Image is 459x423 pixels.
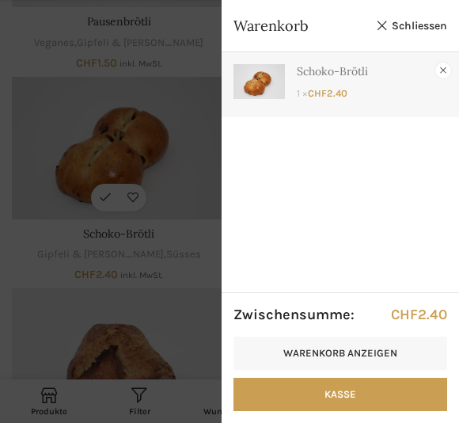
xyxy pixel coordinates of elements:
a: Warenkorb anzeigen [233,337,447,370]
a: Kasse [233,378,447,411]
span: CHF [391,306,418,323]
bdi: 2.40 [391,306,447,323]
a: Schliessen [376,16,447,36]
a: Schoko-Brötli aus dem Warenkorb entfernen [435,63,451,78]
span: Warenkorb [233,16,368,36]
strong: Zwischensumme: [233,305,355,325]
a: Anzeigen [222,52,459,110]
